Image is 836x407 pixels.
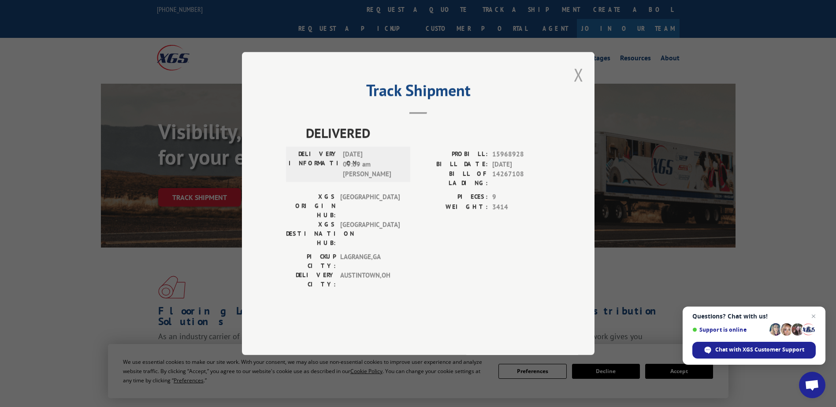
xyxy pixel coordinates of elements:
[340,192,400,220] span: [GEOGRAPHIC_DATA]
[715,346,804,354] span: Chat with XGS Customer Support
[418,149,488,159] label: PROBILL:
[340,252,400,270] span: LAGRANGE , GA
[799,372,825,398] div: Open chat
[286,192,336,220] label: XGS ORIGIN HUB:
[574,63,583,86] button: Close modal
[492,192,550,202] span: 9
[492,169,550,188] span: 14267108
[286,220,336,248] label: XGS DESTINATION HUB:
[418,159,488,170] label: BILL DATE:
[286,84,550,101] h2: Track Shipment
[808,311,819,322] span: Close chat
[418,169,488,188] label: BILL OF LADING:
[343,149,402,179] span: [DATE] 09:09 am [PERSON_NAME]
[340,220,400,248] span: [GEOGRAPHIC_DATA]
[286,270,336,289] label: DELIVERY CITY:
[286,252,336,270] label: PICKUP CITY:
[692,342,816,359] div: Chat with XGS Customer Support
[340,270,400,289] span: AUSTINTOWN , OH
[492,149,550,159] span: 15968928
[418,192,488,202] label: PIECES:
[492,159,550,170] span: [DATE]
[692,326,766,333] span: Support is online
[306,123,550,143] span: DELIVERED
[418,202,488,212] label: WEIGHT:
[692,313,816,320] span: Questions? Chat with us!
[492,202,550,212] span: 3414
[289,149,338,179] label: DELIVERY INFORMATION:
